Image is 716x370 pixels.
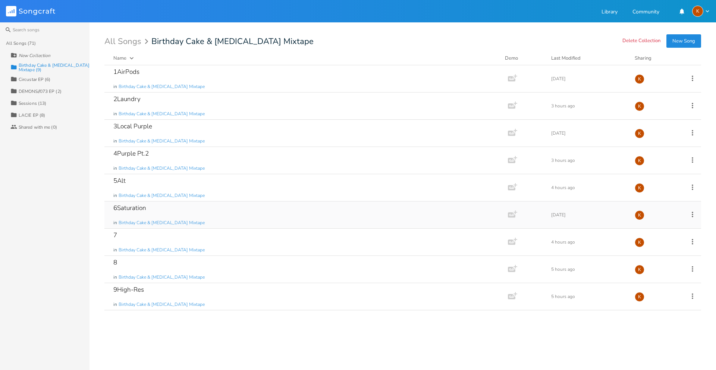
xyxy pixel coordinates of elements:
div: 3 hours ago [551,158,626,163]
div: DEMONS//073 EP (2) [19,89,62,94]
div: Name [113,55,126,62]
div: Kat [635,210,644,220]
span: Birthday Cake & [MEDICAL_DATA] Mixtape [119,274,205,280]
div: 2Laundry [113,96,141,102]
div: All Songs (71) [6,41,36,46]
div: Last Modified [551,55,581,62]
span: Birthday Cake & [MEDICAL_DATA] Mixtape [119,247,205,253]
div: 5Alt [113,178,126,184]
div: [DATE] [551,131,626,135]
span: Birthday Cake & [MEDICAL_DATA] Mixtape [119,165,205,172]
div: Kat [635,238,644,247]
div: All Songs [104,38,151,45]
div: [DATE] [551,76,626,81]
div: 3 hours ago [551,104,626,108]
div: 7 [113,232,117,238]
span: in [113,138,117,144]
div: 3Local Purple [113,123,152,129]
div: 6Saturation [113,205,146,211]
div: Sessions (13) [19,101,46,106]
div: Kat [635,74,644,84]
span: Birthday Cake & [MEDICAL_DATA] Mixtape [151,37,314,46]
div: Sharing [635,54,679,62]
a: Community [632,9,659,16]
span: in [113,220,117,226]
div: Kat [635,183,644,193]
div: Kat [635,265,644,275]
span: Birthday Cake & [MEDICAL_DATA] Mixtape [119,138,205,144]
div: Demo [505,54,542,62]
button: Delete Collection [622,38,660,44]
button: Name [113,54,496,62]
div: 9High-Res [113,286,144,293]
div: 4 hours ago [551,240,626,244]
span: Birthday Cake & [MEDICAL_DATA] Mixtape [119,84,205,90]
div: Kat [635,129,644,138]
div: [DATE] [551,213,626,217]
span: in [113,165,117,172]
span: in [113,301,117,308]
div: Shared with me (0) [19,125,57,129]
span: in [113,274,117,280]
button: New Song [666,34,701,48]
div: 1AirPods [113,69,139,75]
div: New Collection [19,53,50,58]
div: Kat [635,101,644,111]
div: Kat [692,6,703,17]
div: 8 [113,259,117,266]
button: Last Modified [551,54,626,62]
span: Birthday Cake & [MEDICAL_DATA] Mixtape [119,220,205,226]
span: Birthday Cake & [MEDICAL_DATA] Mixtape [119,111,205,117]
span: in [113,84,117,90]
div: Circustar EP (6) [19,77,51,82]
div: Kat [635,156,644,166]
a: Library [602,9,618,16]
span: in [113,247,117,253]
div: Birthday Cake & [MEDICAL_DATA] Mixtape (9) [19,63,89,72]
button: K [692,6,710,17]
div: 4 hours ago [551,185,626,190]
span: Birthday Cake & [MEDICAL_DATA] Mixtape [119,192,205,199]
div: 5 hours ago [551,267,626,272]
div: Kat [635,292,644,302]
div: 4Purple Pt.2 [113,150,149,157]
span: in [113,111,117,117]
span: in [113,192,117,199]
div: LACIE EP (8) [19,113,45,117]
div: 5 hours ago [551,294,626,299]
span: Birthday Cake & [MEDICAL_DATA] Mixtape [119,301,205,308]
